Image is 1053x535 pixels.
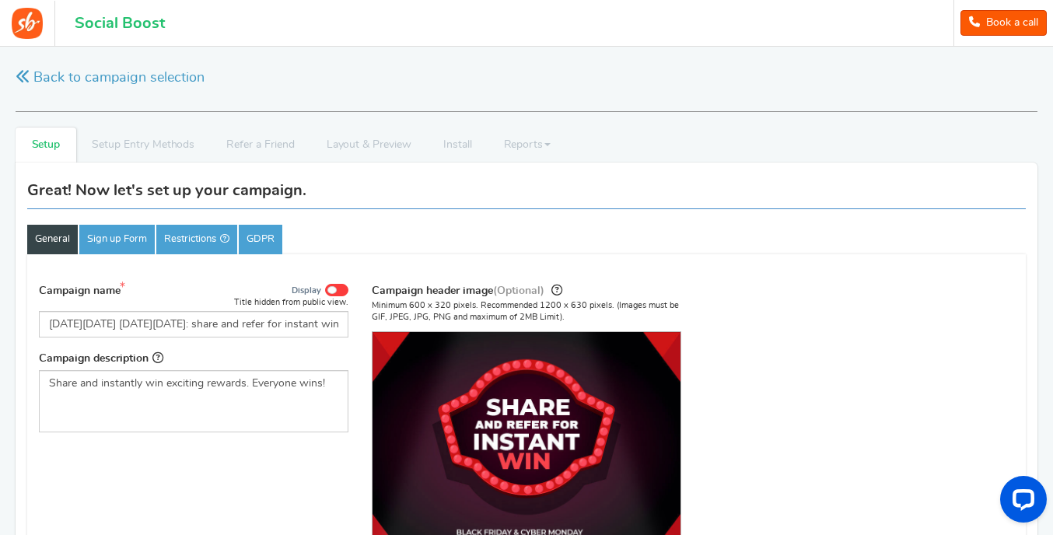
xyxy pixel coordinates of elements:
span: Display [292,285,321,296]
span: Description provides users with more information about your campaign. Mention details about the p... [152,351,163,364]
a: Setup [16,128,76,163]
p: Share and instantly win exciting rewards. Everyone wins! [49,376,338,391]
label: Campaign name [39,281,129,299]
iframe: LiveChat chat widget [988,470,1053,535]
span: (Optional) [493,285,544,296]
a: GDPR [239,225,282,254]
a: General [27,225,78,254]
a: Book a call [960,10,1047,36]
label: Campaign header image [372,281,562,299]
label: Campaign description [39,349,163,367]
a: Restrictions [156,225,237,254]
div: Editor de Texto Enriquecido, competition_desc [39,370,348,432]
h3: Great! Now let's set up your campaign. [27,182,306,199]
div: Title hidden from public view. [234,296,348,308]
span: This image will be displayed as header image for your campaign. Preview & change this image at an... [551,284,562,296]
h1: Social Boost [75,15,165,32]
a: Sign up Form [79,225,155,254]
a: Back to campaign selection [16,68,205,88]
img: Social Boost [12,8,43,39]
p: Minimum 600 x 320 pixels. Recommended 1200 x 630 pixels. (Images must be GIF, JPEG, JPG, PNG and ... [372,299,681,323]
